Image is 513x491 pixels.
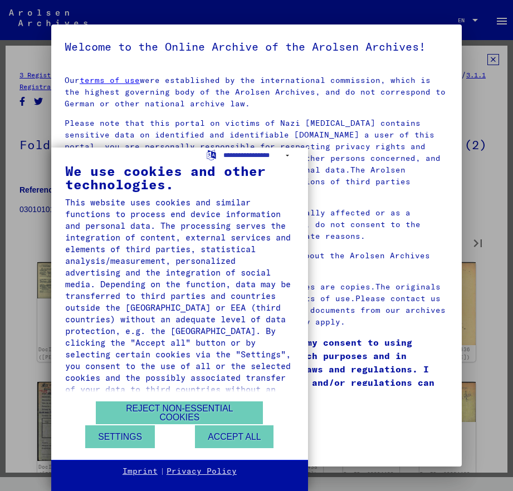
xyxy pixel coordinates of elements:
div: We use cookies and other technologies. [65,164,294,191]
a: Imprint [123,466,158,477]
a: Privacy Policy [167,466,237,477]
button: Settings [85,425,155,448]
div: This website uses cookies and similar functions to process end device information and personal da... [65,197,294,407]
button: Accept all [195,425,273,448]
button: Reject non-essential cookies [96,401,263,424]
